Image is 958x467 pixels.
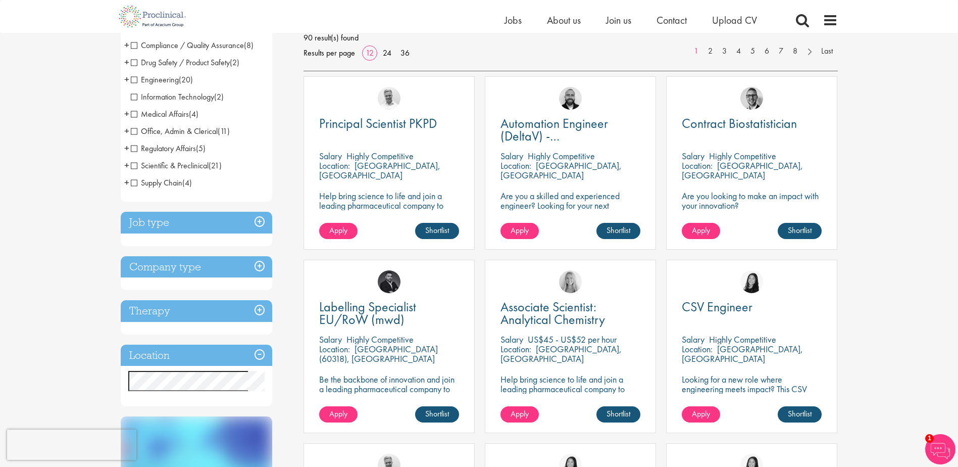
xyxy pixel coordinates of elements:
img: Chatbot [925,434,955,464]
a: Apply [500,223,539,239]
span: Supply Chain [131,177,182,188]
span: CSV Engineer [682,298,752,315]
iframe: reCAPTCHA [7,430,136,460]
span: Apply [692,408,710,419]
span: Compliance / Quality Assurance [131,40,244,51]
h3: Therapy [121,300,272,322]
p: [GEOGRAPHIC_DATA], [GEOGRAPHIC_DATA] [682,160,803,181]
span: (2) [214,91,224,102]
p: [GEOGRAPHIC_DATA] (60318), [GEOGRAPHIC_DATA] [319,343,438,364]
span: Apply [511,225,529,236]
span: + [124,37,129,53]
span: Apply [692,225,710,236]
p: Help bring science to life and join a leading pharmaceutical company to play a key role in delive... [319,191,459,239]
img: Fidan Beqiraj [378,270,400,293]
span: Salary [500,150,523,162]
span: Medical Affairs [131,109,198,119]
p: Highly Competitive [346,150,414,162]
h3: Location [121,345,272,366]
span: Engineering [131,74,179,85]
span: Scientific & Preclinical [131,160,209,171]
span: Salary [319,150,342,162]
span: + [124,175,129,190]
a: Shortlist [596,223,640,239]
span: + [124,158,129,173]
span: 90 result(s) found [304,30,838,45]
span: Location: [500,343,531,355]
a: Apply [682,406,720,423]
span: Jobs [505,14,522,27]
a: Apply [319,406,358,423]
a: Contact [657,14,687,27]
span: (21) [209,160,222,171]
span: Location: [319,160,350,171]
p: Help bring science to life and join a leading pharmaceutical company to play a key role in delive... [500,375,640,423]
span: Drug Safety / Product Safety [131,57,230,68]
span: (20) [179,74,193,85]
p: [GEOGRAPHIC_DATA], [GEOGRAPHIC_DATA] [500,160,622,181]
p: Highly Competitive [346,334,414,345]
span: (2) [230,57,239,68]
span: Results per page [304,45,355,61]
span: Regulatory Affairs [131,143,196,154]
a: 4 [731,45,746,57]
a: Shortlist [596,406,640,423]
span: Location: [682,160,713,171]
span: Medical Affairs [131,109,189,119]
p: [GEOGRAPHIC_DATA], [GEOGRAPHIC_DATA] [319,160,440,181]
span: Apply [329,225,347,236]
span: Compliance / Quality Assurance [131,40,254,51]
img: Shannon Briggs [559,270,582,293]
span: Salary [682,150,704,162]
span: (4) [189,109,198,119]
a: Apply [682,223,720,239]
a: 7 [774,45,788,57]
span: Location: [682,343,713,355]
span: Associate Scientist: Analytical Chemistry [500,298,605,328]
span: Apply [511,408,529,419]
a: Upload CV [712,14,757,27]
p: US$45 - US$52 per hour [528,334,617,345]
span: Apply [329,408,347,419]
a: Contract Biostatistician [682,117,822,130]
a: Principal Scientist PKPD [319,117,459,130]
span: Salary [319,334,342,345]
span: Supply Chain [131,177,192,188]
div: Job type [121,212,272,233]
a: Apply [500,406,539,423]
img: George Breen [740,87,763,110]
span: Location: [319,343,350,355]
span: Regulatory Affairs [131,143,206,154]
span: + [124,123,129,138]
a: 1 [689,45,703,57]
a: Shortlist [415,223,459,239]
a: Apply [319,223,358,239]
p: Are you a skilled and experienced engineer? Looking for your next opportunity to assist with impa... [500,191,640,229]
span: (8) [244,40,254,51]
a: Shortlist [778,406,822,423]
a: 2 [703,45,718,57]
h3: Company type [121,256,272,278]
span: + [124,72,129,87]
a: 5 [745,45,760,57]
a: Joshua Bye [378,87,400,110]
span: Location: [500,160,531,171]
a: 6 [760,45,774,57]
span: + [124,55,129,70]
span: Contract Biostatistician [682,115,797,132]
img: Jordan Kiely [559,87,582,110]
span: Salary [682,334,704,345]
span: (11) [218,126,230,136]
span: Automation Engineer (DeltaV) - [GEOGRAPHIC_DATA] [500,115,622,157]
span: Salary [500,334,523,345]
span: (4) [182,177,192,188]
a: 24 [379,48,395,58]
p: Looking for a new role where engineering meets impact? This CSV Engineer role is calling your name! [682,375,822,403]
p: Highly Competitive [709,334,776,345]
